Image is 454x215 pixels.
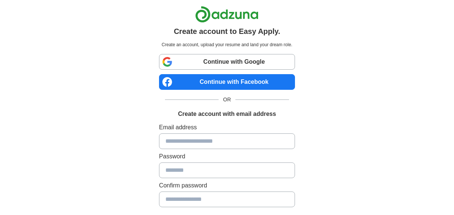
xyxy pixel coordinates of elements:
[174,26,280,37] h1: Create account to Easy Apply.
[159,123,295,132] label: Email address
[178,110,276,118] h1: Create account with email address
[159,181,295,190] label: Confirm password
[159,74,295,90] a: Continue with Facebook
[159,152,295,161] label: Password
[219,96,235,104] span: OR
[159,54,295,70] a: Continue with Google
[195,6,258,23] img: Adzuna logo
[161,41,293,48] p: Create an account, upload your resume and land your dream role.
